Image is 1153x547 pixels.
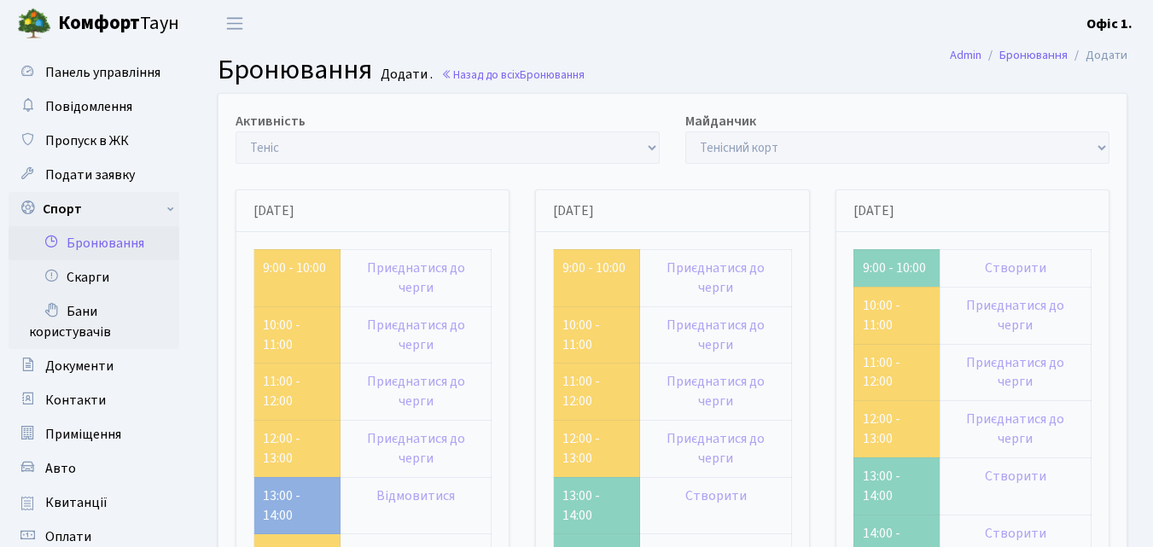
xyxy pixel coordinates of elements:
div: [DATE] [236,190,509,232]
span: Подати заявку [45,166,135,184]
span: Квитанції [45,493,108,512]
a: Контакти [9,383,179,417]
a: Admin [950,46,981,64]
a: 10:00 - 11:00 [562,316,600,354]
a: Приєднатися до черги [667,259,765,297]
a: Пропуск в ЖК [9,124,179,158]
a: Створити [685,486,747,505]
span: Бронювання [218,50,372,90]
a: 11:00 - 12:00 [562,372,600,410]
span: Бронювання [520,67,585,83]
a: Панель управління [9,55,179,90]
a: Приміщення [9,417,179,451]
a: 12:00 - 13:00 [863,410,900,448]
a: Приєднатися до черги [966,296,1064,335]
span: Панель управління [45,63,160,82]
td: 13:00 - 14:00 [853,457,940,515]
a: 9:00 - 10:00 [562,259,626,277]
a: 13:00 - 14:00 [263,486,300,525]
a: Бани користувачів [9,294,179,349]
a: Приєднатися до черги [966,353,1064,392]
label: Активність [236,111,306,131]
a: Бронювання [999,46,1068,64]
a: Спорт [9,192,179,226]
small: Додати . [377,67,433,83]
a: Створити [985,259,1046,277]
td: 13:00 - 14:00 [554,477,640,534]
a: Приєднатися до черги [367,429,465,468]
a: 11:00 - 12:00 [263,372,300,410]
a: 10:00 - 11:00 [263,316,300,354]
img: logo.png [17,7,51,41]
span: Таун [58,9,179,38]
span: Авто [45,459,76,478]
div: [DATE] [536,190,808,232]
a: Квитанції [9,486,179,520]
a: Подати заявку [9,158,179,192]
td: 9:00 - 10:00 [853,249,940,287]
button: Переключити навігацію [213,9,256,38]
span: Приміщення [45,425,121,444]
b: Офіс 1. [1086,15,1133,33]
a: Приєднатися до черги [367,316,465,354]
a: Приєднатися до черги [966,410,1064,448]
a: 9:00 - 10:00 [263,259,326,277]
a: Назад до всіхБронювання [441,67,585,83]
a: Приєднатися до черги [667,372,765,410]
a: Створити [985,524,1046,543]
a: Авто [9,451,179,486]
a: Офіс 1. [1086,14,1133,34]
a: 11:00 - 12:00 [863,353,900,392]
label: Майданчик [685,111,756,131]
span: Повідомлення [45,97,132,116]
a: 10:00 - 11:00 [863,296,900,335]
div: [DATE] [836,190,1109,232]
a: Скарги [9,260,179,294]
a: Повідомлення [9,90,179,124]
span: Контакти [45,391,106,410]
a: Відмовитися [376,486,455,505]
a: Приєднатися до черги [367,372,465,410]
a: Приєднатися до черги [667,316,765,354]
a: Документи [9,349,179,383]
b: Комфорт [58,9,140,37]
a: 12:00 - 13:00 [263,429,300,468]
span: Пропуск в ЖК [45,131,129,150]
a: Приєднатися до черги [367,259,465,297]
nav: breadcrumb [924,38,1153,73]
a: Приєднатися до черги [667,429,765,468]
span: Оплати [45,527,91,546]
a: Створити [985,467,1046,486]
a: 12:00 - 13:00 [562,429,600,468]
span: Документи [45,357,114,375]
a: Бронювання [9,226,179,260]
li: Додати [1068,46,1127,65]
